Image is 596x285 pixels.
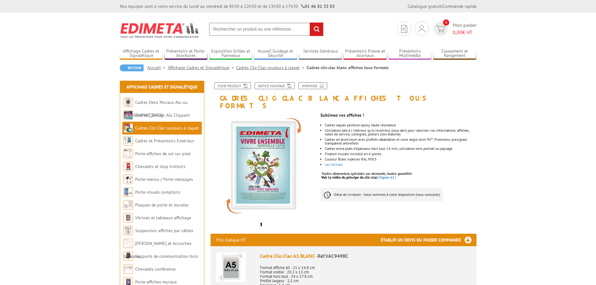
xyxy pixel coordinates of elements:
a: Vitrines et tableaux affichage [135,215,191,221]
a: Supports de communication bois [135,253,198,259]
a: Imprimer [298,82,327,89]
img: Cimaises et Accroches tableaux [124,239,133,248]
input: rechercher [310,23,323,36]
img: cadres_aluminium_clic_clac_vac949bc.jpg [211,113,316,218]
a: Porte-affiches muraux [135,279,177,285]
img: Chevalets et stop trottoirs [124,162,133,171]
p: Délai de livraison : Nous sommes à votre disposition (nous consulter). [320,188,442,201]
a: Affichage Cadres et Signalétique [120,48,163,59]
a: Suspension affiches par câbles [135,228,193,233]
img: Plaques de porte et murales [124,200,133,210]
p: Sublimez vos affiches ! [320,113,476,117]
div: Nos équipes sont à votre service du lundi au vendredi de 8h30 à 12h30 et de 13h30 à 17h30 [120,3,335,9]
a: Chevalets conférence [135,266,176,272]
img: Porte-visuels comptoirs [124,187,133,197]
a: Exposition Grilles et Panneaux [209,48,252,59]
a: Affichage Cadres et Signalétique [126,84,197,90]
span: 0,00 [453,29,462,35]
span: Mon panier [453,22,476,36]
img: Chevalets conférence [124,264,133,274]
li: Cadres clic-clac blanc affiches tous formats [307,64,389,71]
li: Cadres extra-plats d'épaisseur hors tout 14 mm, utilisation sens portrait ou paysage [325,147,476,150]
span: Réf.VAC949BC [318,253,348,259]
li: Fixation murale invisible en 4 points. [325,152,476,156]
p: Prix indiqué HT [216,234,246,246]
img: Cadres Clic-Clac couleurs à clapet [124,123,133,133]
a: Cadres Clic-Clac Alu Clippant [135,112,190,118]
a: Accueil Guidage et Sécurité [254,48,297,59]
img: devis rapide [401,25,407,33]
a: Plaques de porte et murales [135,202,189,208]
a: Affichage Cadres et Signalétique [168,65,236,70]
a: Présentoirs Presse et Journaux [344,48,387,59]
img: Suspension affiches par câbles [124,226,133,235]
a: Porte-visuels comptoirs [135,189,180,195]
li: Utilisation tant à l'intérieur qu'à l'extérieur (sous abri) pour valoriser vos informations, affi... [325,129,476,136]
img: Edimeta [120,19,200,42]
em: Toutes dimensions spéciales sur demande, toutes quantités [321,171,412,176]
a: Présentoirs Multimédia [389,48,432,59]
img: Vitrines et tableaux affichage [124,213,133,222]
a: Accueil [147,65,168,70]
img: devis rapide [418,25,425,33]
div: Cadre Clic-Clac A5 BLANC - [260,252,471,260]
li: Couleur Blanc nuancier RAL 9003 [325,157,476,161]
span: 0 [443,19,449,26]
img: devis rapide [436,25,445,33]
h3: Etablir un devis ou passer commande [381,234,476,246]
li: Cadres en aluminium avec profilés rabattables et coins angle droit 90°. Protecteur plexiglass tra... [325,138,476,145]
a: Chevalets et stop trottoirs [135,164,186,169]
a: [PERSON_NAME] et Accroches tableaux [124,241,191,259]
a: devis rapide 0 Mon panier 0,00€ HT [432,22,476,36]
input: Rechercher un produit ou une référence... [209,23,323,36]
h1: Cadres clic-clac blanc affiches tous formats [206,82,481,109]
span: Voir la vidéo du principe du clic-clac [321,175,377,180]
a: Les formats [325,162,343,167]
img: Cadre Clic-Clac A5 BLANC [216,252,246,282]
a: Cadres Clic-Clac couleurs à clapet [135,125,199,131]
img: Porte-menus / Porte-messages [124,175,133,184]
a: Voir la vidéo du principe du clic-clacCliquez-ici ! [321,175,396,180]
a: Cadres Clic-Clac couleurs à clapet [236,65,307,70]
a: Services Généraux [299,48,342,59]
a: Cadres Deco Muraux Alu ou [GEOGRAPHIC_DATA] [124,99,188,118]
a: Retour [120,64,144,71]
span: € HT [453,29,476,36]
a: Présentoirs et Porte-brochures [165,48,208,59]
a: Porte-menus / Porte-messages [135,176,193,182]
strong: 01 46 81 33 03 [301,3,335,9]
a: Catalogue gratuit [408,3,441,9]
a: Classement et Rangement [433,48,476,59]
img: Cadres Deco Muraux Alu ou Bois [124,98,133,107]
a: Fiche produit [214,82,251,89]
li: Cadres laqués peinture epoxy haute résistance [325,123,476,127]
div: | [408,3,476,9]
a: Commande rapide [442,3,476,9]
a: Porte-affiches de sol sur pied [135,151,190,156]
img: Cadres et Présentoirs Extérieur [124,136,133,145]
img: Porte-affiches de sol sur pied [124,149,133,158]
a: Notice Montage [255,82,295,89]
a: Cadres et Présentoirs Extérieur [135,138,194,144]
